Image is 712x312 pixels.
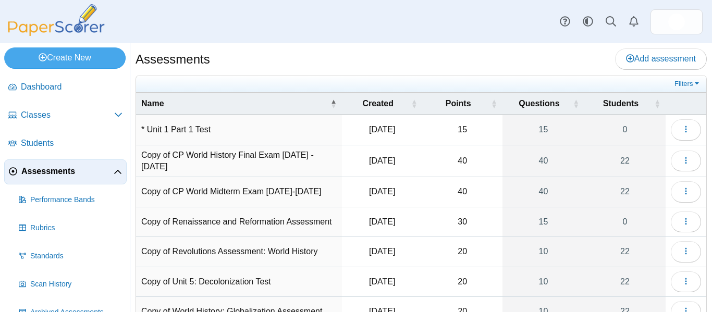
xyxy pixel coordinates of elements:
[491,98,497,109] span: Points : Activate to sort
[369,277,395,286] time: Apr 30, 2025 at 10:28 AM
[369,187,395,196] time: Jan 21, 2025 at 3:29 PM
[136,207,342,237] td: Copy of Renaissance and Reformation Assessment
[502,177,584,206] a: 40
[584,145,666,177] a: 22
[369,247,395,256] time: Feb 13, 2025 at 8:58 AM
[423,207,502,237] td: 30
[4,29,108,38] a: PaperScorer
[423,115,502,145] td: 15
[15,244,127,269] a: Standards
[30,223,122,233] span: Rubrics
[502,115,584,144] a: 15
[423,145,502,178] td: 40
[21,81,122,93] span: Dashboard
[136,145,342,178] td: Copy of CP World History Final Exam [DATE] - [DATE]
[411,98,418,109] span: Created : Activate to sort
[584,115,666,144] a: 0
[573,98,579,109] span: Questions : Activate to sort
[584,207,666,236] a: 0
[21,166,114,177] span: Assessments
[584,237,666,266] a: 22
[369,217,395,226] time: Sep 24, 2025 at 2:57 PM
[30,279,122,290] span: Scan History
[4,4,108,36] img: PaperScorer
[15,216,127,241] a: Rubrics
[136,267,342,297] td: Copy of Unit 5: Decolonization Test
[502,267,584,296] a: 10
[330,98,337,109] span: Name : Activate to invert sorting
[15,272,127,297] a: Scan History
[4,47,126,68] a: Create New
[136,51,210,68] h1: Assessments
[584,177,666,206] a: 22
[668,14,685,30] img: ps.3EkigzR8e34dNbR6
[369,125,395,134] time: Sep 25, 2025 at 2:56 PM
[423,267,502,297] td: 20
[136,237,342,267] td: Copy of Revolutions Assessment: World History
[136,115,342,145] td: * Unit 1 Part 1 Test
[502,207,584,236] a: 15
[668,14,685,30] span: Carly Phillips
[21,138,122,149] span: Students
[30,251,122,261] span: Standards
[590,98,652,109] span: Students
[502,237,584,266] a: 10
[4,131,127,156] a: Students
[584,267,666,296] a: 22
[423,177,502,207] td: 40
[650,9,703,34] a: ps.3EkigzR8e34dNbR6
[141,98,328,109] span: Name
[615,48,707,69] a: Add assessment
[4,75,127,100] a: Dashboard
[672,79,704,89] a: Filters
[428,98,489,109] span: Points
[347,98,409,109] span: Created
[15,188,127,213] a: Performance Bands
[626,54,696,63] span: Add assessment
[136,177,342,207] td: Copy of CP World Midterm Exam [DATE]-[DATE]
[21,109,114,121] span: Classes
[508,98,571,109] span: Questions
[622,10,645,33] a: Alerts
[369,156,395,165] time: Jun 4, 2025 at 10:16 AM
[654,98,660,109] span: Students : Activate to sort
[502,145,584,177] a: 40
[423,237,502,267] td: 20
[30,195,122,205] span: Performance Bands
[4,103,127,128] a: Classes
[4,159,127,184] a: Assessments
